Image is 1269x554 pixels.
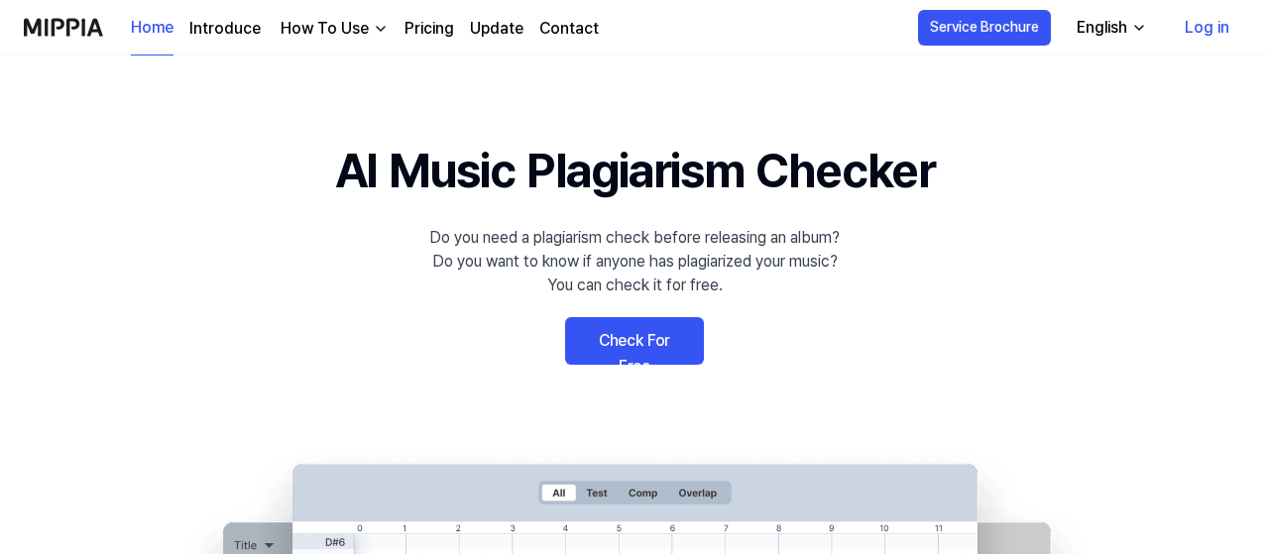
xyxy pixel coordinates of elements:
[565,317,704,365] a: Check For Free
[189,17,261,41] a: Introduce
[1073,16,1131,40] div: English
[131,1,173,55] a: Home
[1061,8,1159,48] button: English
[429,226,840,297] div: Do you need a plagiarism check before releasing an album? Do you want to know if anyone has plagi...
[918,10,1051,46] button: Service Brochure
[335,135,935,206] h1: AI Music Plagiarism Checker
[373,21,389,37] img: down
[277,17,373,41] div: How To Use
[470,17,523,41] a: Update
[539,17,599,41] a: Contact
[404,17,454,41] a: Pricing
[277,17,389,41] button: How To Use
